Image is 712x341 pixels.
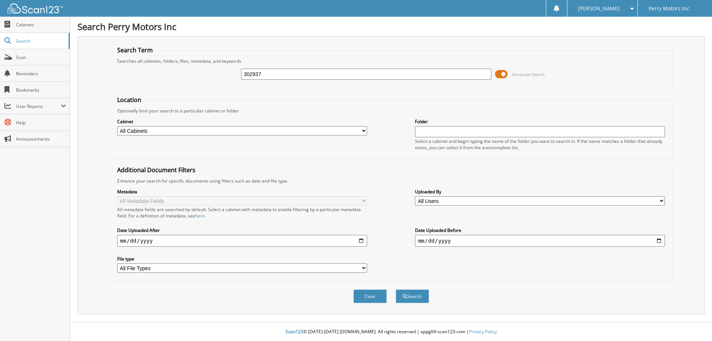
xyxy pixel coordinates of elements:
input: start [117,235,367,247]
span: Reminders [16,71,66,77]
label: Date Uploaded After [117,227,367,233]
label: Uploaded By [415,188,665,195]
button: Clear [353,289,387,303]
img: scan123-logo-white.svg [7,3,63,13]
a: here [195,213,205,219]
span: Bookmarks [16,87,66,93]
span: Perry Motors Inc [649,6,689,11]
input: end [415,235,665,247]
label: File type [117,256,367,262]
label: Cabinet [117,118,367,125]
iframe: Chat Widget [675,305,712,341]
span: Cabinets [16,22,66,28]
div: Searches all cabinets, folders, files, metadata, and keywords [113,58,669,64]
label: Folder [415,118,665,125]
div: © [DATE]-[DATE] [DOMAIN_NAME]. All rights reserved | appg04-scan123-com | [70,323,712,341]
span: Announcements [16,136,66,142]
h1: Search Perry Motors Inc [78,20,705,33]
div: Enhance your search for specific documents using filters such as date and file type. [113,178,669,184]
legend: Location [113,96,145,104]
button: Search [396,289,429,303]
a: Privacy Policy [469,328,497,335]
label: Metadata [117,188,367,195]
span: Scan123 [286,328,303,335]
div: Select a cabinet and begin typing the name of the folder you want to search in. If the name match... [415,138,665,151]
div: Optionally limit your search to a particular cabinet or folder [113,108,669,114]
legend: Additional Document Filters [113,166,199,174]
span: Scan [16,54,66,60]
div: All metadata fields are searched by default. Select a cabinet with metadata to enable filtering b... [117,206,367,219]
legend: Search Term [113,46,156,54]
span: User Reports [16,103,61,109]
label: Date Uploaded Before [415,227,665,233]
span: Search [16,38,65,44]
span: Advanced Search [512,72,545,77]
span: [PERSON_NAME] [578,6,620,11]
span: Help [16,119,66,126]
